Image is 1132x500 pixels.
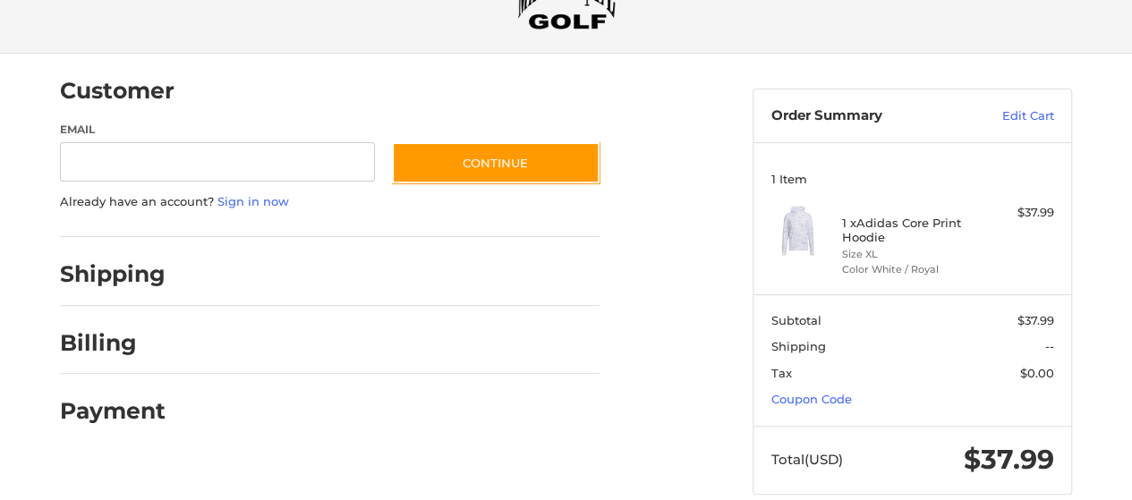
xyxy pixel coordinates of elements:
[771,172,1054,186] h3: 1 Item
[60,122,375,138] label: Email
[60,329,165,357] h2: Billing
[842,247,979,262] li: Size XL
[771,392,852,406] a: Coupon Code
[392,142,600,183] button: Continue
[1045,339,1054,353] span: --
[60,77,174,105] h2: Customer
[964,443,1054,476] span: $37.99
[984,452,1132,500] iframe: Google Customer Reviews
[1020,366,1054,380] span: $0.00
[1017,313,1054,327] span: $37.99
[771,339,826,353] span: Shipping
[964,107,1054,125] a: Edit Cart
[983,204,1054,222] div: $37.99
[771,107,964,125] h3: Order Summary
[771,451,843,468] span: Total (USD)
[842,262,979,277] li: Color White / Royal
[60,397,166,425] h2: Payment
[842,216,979,245] h4: 1 x Adidas Core Print Hoodie
[217,194,289,208] a: Sign in now
[771,313,821,327] span: Subtotal
[771,366,792,380] span: Tax
[60,260,166,288] h2: Shipping
[60,193,600,211] p: Already have an account?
